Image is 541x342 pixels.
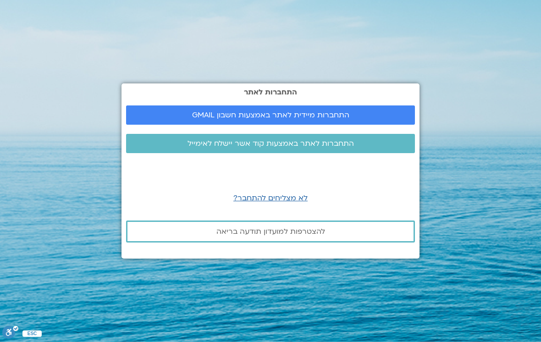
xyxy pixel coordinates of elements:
span: להצטרפות למועדון תודעה בריאה [216,227,325,236]
a: התחברות מיידית לאתר באמצעות חשבון GMAIL [126,105,415,125]
span: התחברות לאתר באמצעות קוד אשר יישלח לאימייל [188,139,354,148]
span: התחברות מיידית לאתר באמצעות חשבון GMAIL [192,111,349,119]
h2: התחברות לאתר [126,88,415,96]
a: התחברות לאתר באמצעות קוד אשר יישלח לאימייל [126,134,415,153]
a: לא מצליחים להתחבר? [233,193,308,203]
a: להצטרפות למועדון תודעה בריאה [126,221,415,243]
